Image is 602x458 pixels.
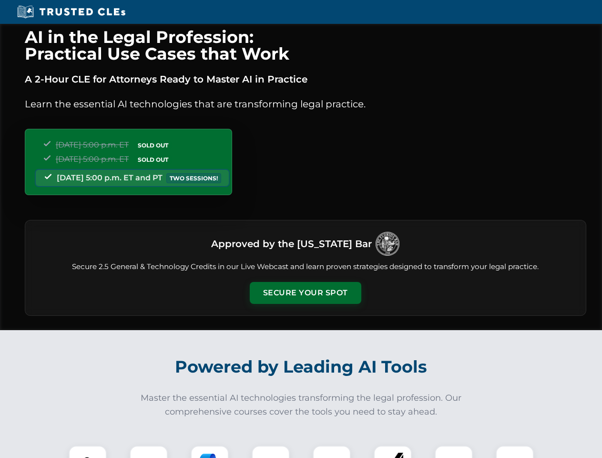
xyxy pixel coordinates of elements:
p: Secure 2.5 General & Technology Credits in our Live Webcast and learn proven strategies designed ... [37,261,574,272]
span: [DATE] 5:00 p.m. ET [56,155,129,164]
img: Trusted CLEs [14,5,128,19]
button: Secure Your Spot [250,282,361,304]
span: SOLD OUT [134,155,172,165]
h3: Approved by the [US_STATE] Bar [211,235,372,252]
p: Learn the essential AI technologies that are transforming legal practice. [25,96,586,112]
span: SOLD OUT [134,140,172,150]
h2: Powered by Leading AI Tools [37,350,565,384]
img: Logo [376,232,399,256]
h1: AI in the Legal Profession: Practical Use Cases that Work [25,29,586,62]
p: A 2-Hour CLE for Attorneys Ready to Master AI in Practice [25,72,586,87]
span: [DATE] 5:00 p.m. ET [56,140,129,149]
p: Master the essential AI technologies transforming the legal profession. Our comprehensive courses... [134,391,468,419]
